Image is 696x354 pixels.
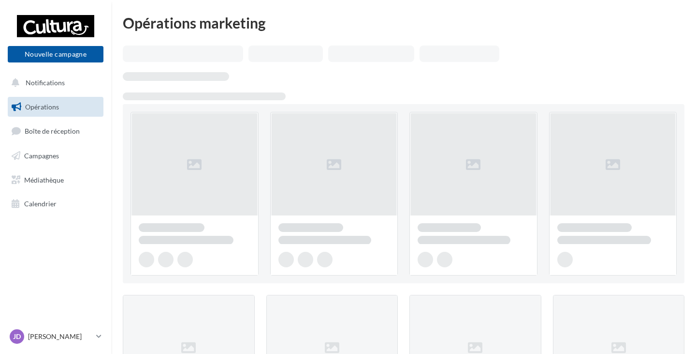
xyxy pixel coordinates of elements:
a: Calendrier [6,194,105,214]
span: Notifications [26,78,65,87]
button: Nouvelle campagne [8,46,103,62]
span: JD [13,332,21,341]
a: Campagnes [6,146,105,166]
a: Médiathèque [6,170,105,190]
span: Calendrier [24,200,57,208]
button: Notifications [6,73,101,93]
p: [PERSON_NAME] [28,332,92,341]
span: Boîte de réception [25,127,80,135]
a: JD [PERSON_NAME] [8,327,103,346]
a: Boîte de réception [6,121,105,141]
a: Opérations [6,97,105,117]
span: Campagnes [24,152,59,160]
span: Opérations [25,103,59,111]
div: Opérations marketing [123,15,684,30]
span: Médiathèque [24,175,64,184]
